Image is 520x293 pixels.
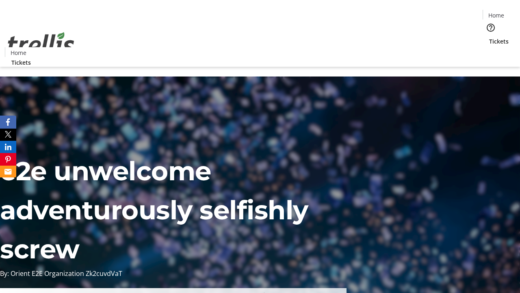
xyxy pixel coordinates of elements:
a: Home [5,48,31,57]
a: Tickets [5,58,37,67]
button: Help [483,20,499,36]
a: Home [483,11,509,20]
span: Home [488,11,504,20]
a: Tickets [483,37,515,46]
span: Tickets [11,58,31,67]
span: Home [11,48,26,57]
button: Cart [483,46,499,62]
img: Orient E2E Organization Zk2cuvdVaT's Logo [5,23,77,64]
span: Tickets [489,37,509,46]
